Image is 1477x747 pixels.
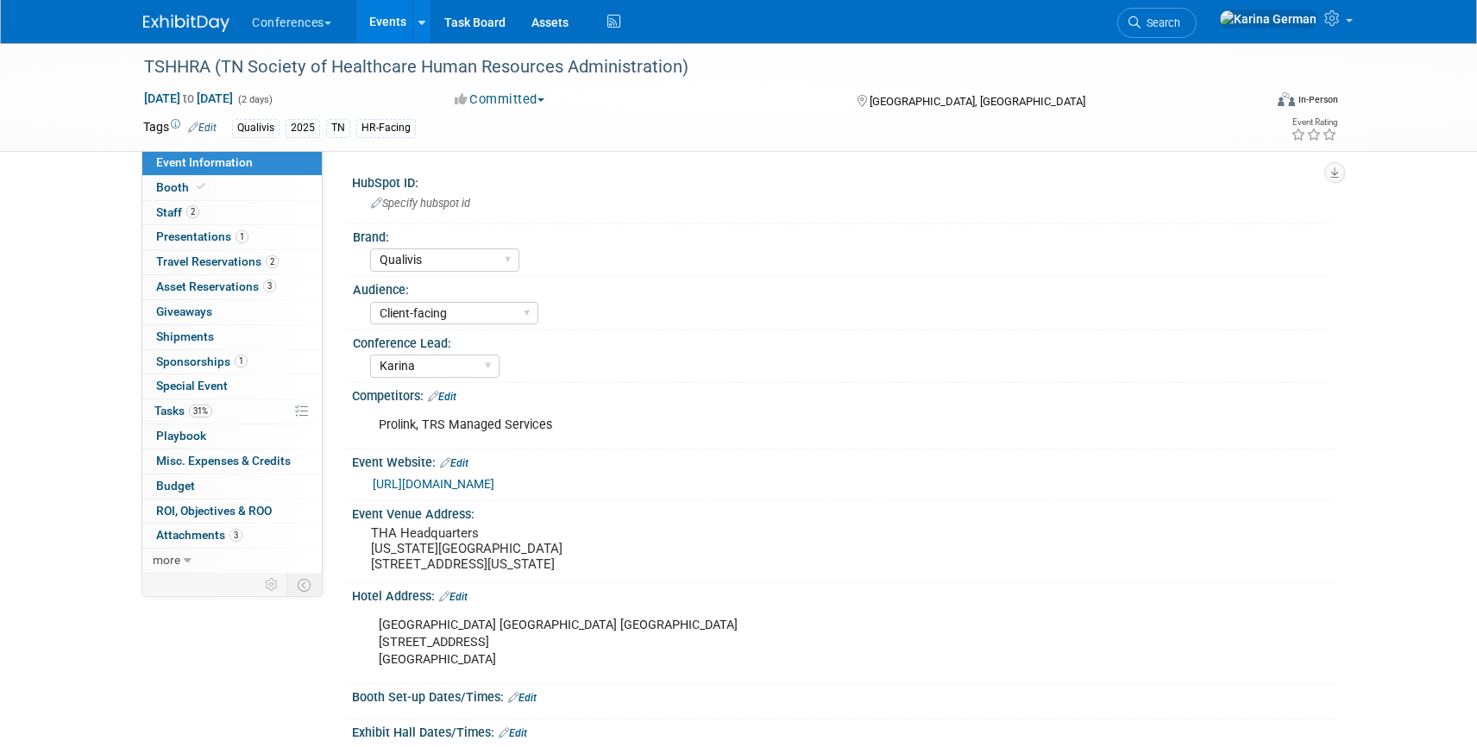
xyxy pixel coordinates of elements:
[156,528,242,542] span: Attachments
[352,170,1334,191] div: HubSpot ID:
[142,424,322,449] a: Playbook
[142,449,322,474] a: Misc. Expenses & Credits
[156,180,209,194] span: Booth
[263,279,276,292] span: 3
[352,383,1334,405] div: Competitors:
[257,574,287,596] td: Personalize Event Tab Strip
[142,176,322,200] a: Booth
[1160,90,1338,116] div: Event Format
[156,155,253,169] span: Event Information
[499,727,527,739] a: Edit
[142,225,322,249] a: Presentations1
[371,197,470,210] span: Specify hubspot id
[352,684,1334,706] div: Booth Set-up Dates/Times:
[142,350,322,374] a: Sponsorships1
[1117,8,1197,38] a: Search
[440,457,468,469] a: Edit
[1219,9,1317,28] img: Karina German
[142,474,322,499] a: Budget
[143,118,217,138] td: Tags
[197,182,205,191] i: Booth reservation complete
[156,479,195,493] span: Budget
[138,52,1236,83] div: TSHHRA (TN Society of Healthcare Human Resources Administration)
[1291,118,1337,127] div: Event Rating
[235,355,248,367] span: 1
[189,405,212,417] span: 31%
[153,553,180,567] span: more
[142,325,322,349] a: Shipments
[367,408,1144,443] div: Prolink, TRS Managed Services
[266,255,279,268] span: 2
[156,379,228,392] span: Special Event
[508,692,537,704] a: Edit
[143,91,234,106] span: [DATE] [DATE]
[352,501,1334,523] div: Event Venue Address:
[236,230,248,243] span: 1
[156,254,279,268] span: Travel Reservations
[352,719,1334,742] div: Exhibit Hall Dates/Times:
[353,330,1326,352] div: Conference Lead:
[142,201,322,225] a: Staff2
[870,95,1085,108] span: [GEOGRAPHIC_DATA], [GEOGRAPHIC_DATA]
[356,119,416,137] div: HR-Facing
[180,91,197,105] span: to
[371,525,742,572] pre: THA Headquarters [US_STATE][GEOGRAPHIC_DATA] [STREET_ADDRESS][US_STATE]
[142,250,322,274] a: Travel Reservations2
[143,15,229,32] img: ExhibitDay
[1298,93,1338,106] div: In-Person
[156,279,276,293] span: Asset Reservations
[286,119,320,137] div: 2025
[156,205,199,219] span: Staff
[142,151,322,175] a: Event Information
[186,205,199,218] span: 2
[142,499,322,524] a: ROI, Objectives & ROO
[428,391,456,403] a: Edit
[156,504,272,518] span: ROI, Objectives & ROO
[142,399,322,424] a: Tasks31%
[353,224,1326,246] div: Brand:
[142,300,322,324] a: Giveaways
[1141,16,1180,29] span: Search
[236,94,273,105] span: (2 days)
[232,119,280,137] div: Qualivis
[154,404,212,417] span: Tasks
[156,454,291,468] span: Misc. Expenses & Credits
[156,355,248,368] span: Sponsorships
[439,591,468,603] a: Edit
[142,549,322,573] a: more
[1278,92,1295,106] img: Format-Inperson.png
[142,524,322,548] a: Attachments3
[188,122,217,134] a: Edit
[367,608,1144,677] div: [GEOGRAPHIC_DATA] [GEOGRAPHIC_DATA] [GEOGRAPHIC_DATA] [STREET_ADDRESS] [GEOGRAPHIC_DATA]
[449,91,551,109] button: Committed
[142,275,322,299] a: Asset Reservations3
[352,449,1334,472] div: Event Website:
[353,277,1326,298] div: Audience:
[287,574,323,596] td: Toggle Event Tabs
[326,119,350,137] div: TN
[373,477,494,491] a: [URL][DOMAIN_NAME]
[352,583,1334,606] div: Hotel Address:
[156,229,248,243] span: Presentations
[142,374,322,399] a: Special Event
[156,304,212,318] span: Giveaways
[229,529,242,542] span: 3
[156,330,214,343] span: Shipments
[156,429,206,443] span: Playbook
